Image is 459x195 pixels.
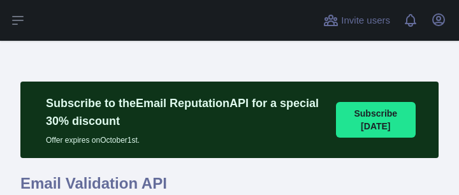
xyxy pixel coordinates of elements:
[336,102,416,138] button: Subscribe [DATE]
[321,10,393,31] button: Invite users
[341,13,390,28] span: Invite users
[46,130,323,145] p: Offer expires on October 1st.
[46,94,323,130] p: Subscribe to the Email Reputation API for a special 30 % discount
